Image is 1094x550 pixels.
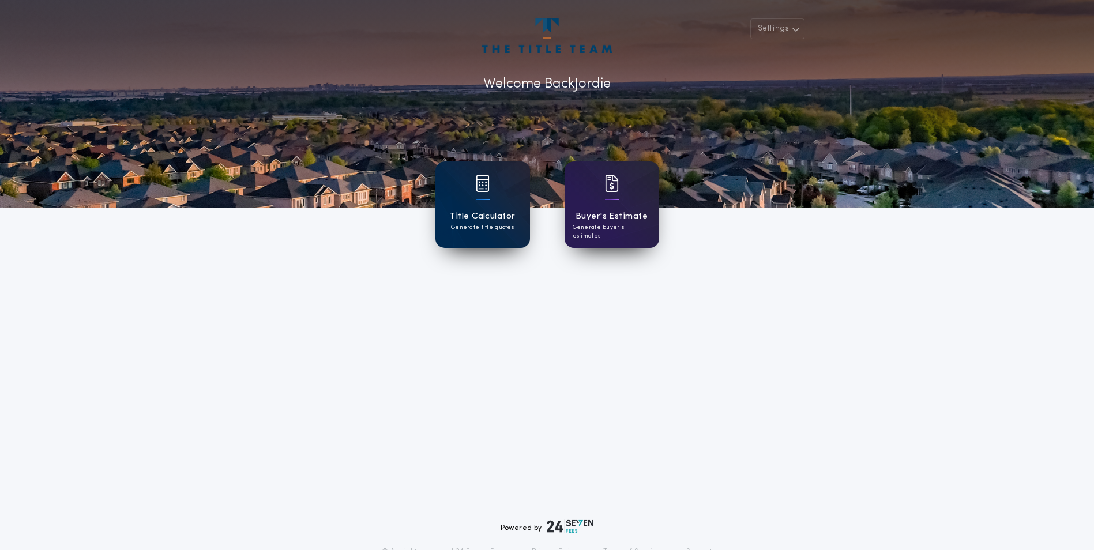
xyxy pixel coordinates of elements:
img: logo [547,519,594,533]
img: card icon [605,175,619,192]
div: Powered by [501,519,594,533]
img: account-logo [482,18,611,53]
p: Generate title quotes [451,223,514,232]
button: Settings [750,18,804,39]
p: Generate buyer's estimates [573,223,651,240]
img: card icon [476,175,490,192]
a: card iconBuyer's EstimateGenerate buyer's estimates [565,161,659,248]
a: card iconTitle CalculatorGenerate title quotes [435,161,530,248]
h1: Title Calculator [449,210,515,223]
p: Welcome Back Jordie [483,74,611,95]
h1: Buyer's Estimate [576,210,648,223]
